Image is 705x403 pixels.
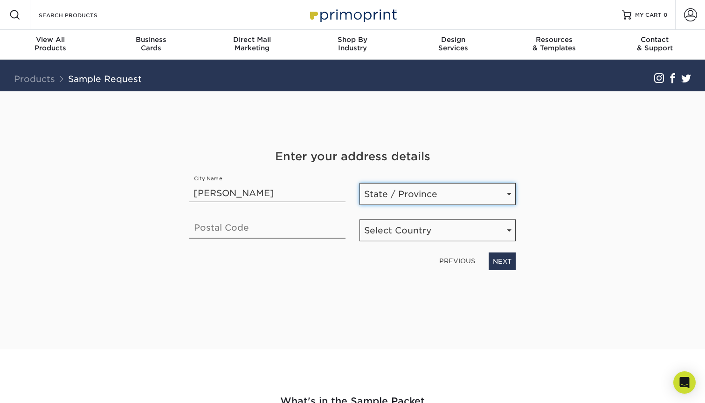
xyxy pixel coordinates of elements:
[189,148,516,164] h4: Enter your address details
[489,252,516,270] a: NEXT
[306,5,399,25] img: Primoprint
[403,35,504,52] div: Services
[101,35,201,52] div: Cards
[664,12,668,18] span: 0
[201,30,302,60] a: Direct MailMarketing
[435,253,479,268] a: PREVIOUS
[403,30,504,60] a: DesignServices
[302,30,403,60] a: Shop ByIndustry
[302,35,403,44] span: Shop By
[604,35,705,44] span: Contact
[504,30,604,60] a: Resources& Templates
[504,35,604,52] div: & Templates
[201,35,302,52] div: Marketing
[101,30,201,60] a: BusinessCards
[14,74,55,84] a: Products
[604,30,705,60] a: Contact& Support
[101,35,201,44] span: Business
[2,375,79,400] iframe: Google Customer Reviews
[68,74,142,84] a: Sample Request
[201,35,302,44] span: Direct Mail
[38,9,129,20] input: SEARCH PRODUCTS.....
[302,35,403,52] div: Industry
[403,35,504,44] span: Design
[673,371,696,394] div: Open Intercom Messenger
[604,35,705,52] div: & Support
[635,11,662,19] span: MY CART
[504,35,604,44] span: Resources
